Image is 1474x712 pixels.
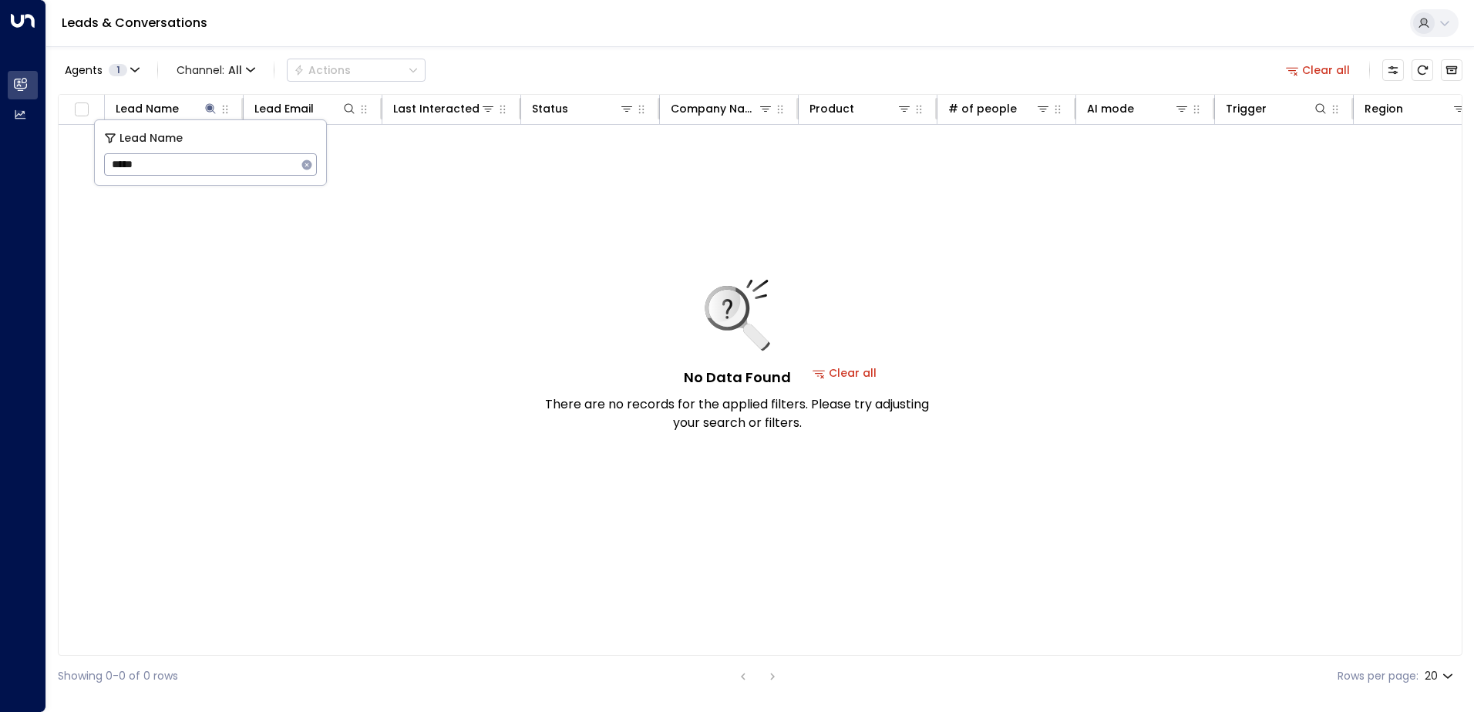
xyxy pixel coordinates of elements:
button: Agents1 [58,59,145,81]
span: Toggle select all [72,100,91,119]
div: Actions [294,63,351,77]
span: Refresh [1412,59,1433,81]
div: Lead Name [116,99,218,118]
div: Lead Email [254,99,314,118]
div: Trigger [1226,99,1328,118]
div: # of people [948,99,1017,118]
div: AI mode [1087,99,1134,118]
div: Region [1365,99,1467,118]
span: All [228,64,242,76]
div: Trigger [1226,99,1267,118]
div: Last Interacted [393,99,480,118]
span: 1 [109,64,127,76]
p: There are no records for the applied filters. Please try adjusting your search or filters. [544,395,930,432]
div: Region [1365,99,1403,118]
div: Company Name [671,99,773,118]
div: Lead Email [254,99,357,118]
div: Product [809,99,854,118]
div: Status [532,99,634,118]
div: # of people [948,99,1051,118]
div: Last Interacted [393,99,496,118]
div: Product [809,99,912,118]
button: Clear all [1280,59,1357,81]
div: Company Name [671,99,758,118]
span: Lead Name [119,129,183,147]
div: 20 [1425,665,1456,687]
span: Agents [65,65,103,76]
button: Channel:All [170,59,261,81]
nav: pagination navigation [733,667,782,686]
label: Rows per page: [1338,668,1418,684]
div: Lead Name [116,99,179,118]
a: Leads & Conversations [62,14,207,32]
button: Actions [287,59,426,82]
button: Customize [1382,59,1404,81]
h5: No Data Found [684,367,791,388]
div: AI mode [1087,99,1190,118]
div: Status [532,99,568,118]
div: Button group with a nested menu [287,59,426,82]
div: Showing 0-0 of 0 rows [58,668,178,684]
button: Archived Leads [1441,59,1462,81]
span: Channel: [170,59,261,81]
